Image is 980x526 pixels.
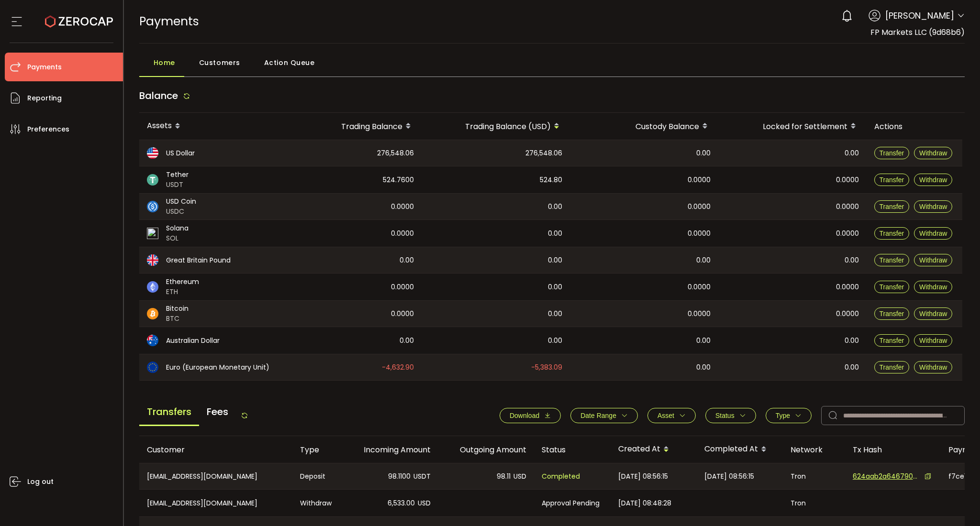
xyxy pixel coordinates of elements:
[500,408,561,423] button: Download
[147,335,158,346] img: aud_portfolio.svg
[836,308,859,319] span: 0.0000
[874,174,910,186] button: Transfer
[696,335,711,346] span: 0.00
[836,282,859,293] span: 0.0000
[147,147,158,159] img: usd_portfolio.svg
[880,203,904,210] span: Transfer
[618,498,671,509] span: [DATE] 08:48:28
[147,254,158,266] img: gbp_portfolio.svg
[914,361,952,373] button: Withdraw
[870,27,965,38] span: FP Markets LLC (9d68b6)
[880,363,904,371] span: Transfer
[147,201,158,212] img: usdc_portfolio.svg
[413,471,431,482] span: USDT
[400,335,414,346] span: 0.00
[391,282,414,293] span: 0.0000
[166,314,189,324] span: BTC
[27,475,54,489] span: Log out
[836,228,859,239] span: 0.0000
[548,201,562,212] span: 0.00
[845,444,941,455] div: Tx Hash
[377,148,414,159] span: 276,548.06
[836,201,859,212] span: 0.0000
[292,463,343,489] div: Deposit
[166,223,189,233] span: Solana
[914,174,952,186] button: Withdraw
[697,441,783,458] div: Completed At
[704,471,754,482] span: [DATE] 08:56:15
[510,412,539,419] span: Download
[27,122,69,136] span: Preferences
[657,412,674,419] span: Asset
[422,118,570,134] div: Trading Balance (USD)
[542,471,580,482] span: Completed
[914,200,952,213] button: Withdraw
[688,282,711,293] span: 0.0000
[880,256,904,264] span: Transfer
[715,412,735,419] span: Status
[874,307,910,320] button: Transfer
[880,230,904,237] span: Transfer
[783,490,845,516] div: Tron
[166,148,195,158] span: US Dollar
[914,334,952,347] button: Withdraw
[776,412,790,419] span: Type
[166,180,189,190] span: USDT
[264,53,315,72] span: Action Queue
[688,175,711,186] span: 0.0000
[497,471,511,482] span: 98.11
[845,362,859,373] span: 0.00
[919,363,947,371] span: Withdraw
[919,310,947,318] span: Withdraw
[534,444,611,455] div: Status
[874,334,910,347] button: Transfer
[914,307,952,320] button: Withdraw
[27,60,62,74] span: Payments
[147,308,158,319] img: btc_portfolio.svg
[919,176,947,184] span: Withdraw
[292,490,343,516] div: Withdraw
[874,147,910,159] button: Transfer
[853,471,920,482] span: 624aab2a646790af1156d3bf3f1f95f7b0574f2853a0f0e2a1a87163c09883d1
[383,175,414,186] span: 524.7600
[154,53,175,72] span: Home
[766,408,812,423] button: Type
[580,412,616,419] span: Date Range
[418,498,431,509] span: USD
[548,308,562,319] span: 0.00
[400,255,414,266] span: 0.00
[548,282,562,293] span: 0.00
[919,283,947,291] span: Withdraw
[688,201,711,212] span: 0.0000
[570,408,638,423] button: Date Range
[705,408,756,423] button: Status
[880,176,904,184] span: Transfer
[919,203,947,210] span: Withdraw
[914,281,952,293] button: Withdraw
[139,118,288,134] div: Assets
[880,337,904,344] span: Transfer
[542,498,600,509] span: Approval Pending
[525,148,562,159] span: 276,548.06
[199,399,236,425] span: Fees
[874,281,910,293] button: Transfer
[139,463,292,489] div: [EMAIL_ADDRESS][DOMAIN_NAME]
[845,148,859,159] span: 0.00
[914,254,952,266] button: Withdraw
[696,148,711,159] span: 0.00
[880,149,904,157] span: Transfer
[147,362,158,373] img: eur_portfolio.svg
[874,254,910,266] button: Transfer
[27,91,62,105] span: Reporting
[919,149,947,157] span: Withdraw
[166,233,189,243] span: SOL
[932,480,980,526] iframe: Chat Widget
[438,444,534,455] div: Outgoing Amount
[139,13,199,30] span: Payments
[147,228,158,239] img: sol_portfolio.svg
[696,255,711,266] span: 0.00
[513,471,526,482] span: USD
[874,200,910,213] button: Transfer
[139,89,178,102] span: Balance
